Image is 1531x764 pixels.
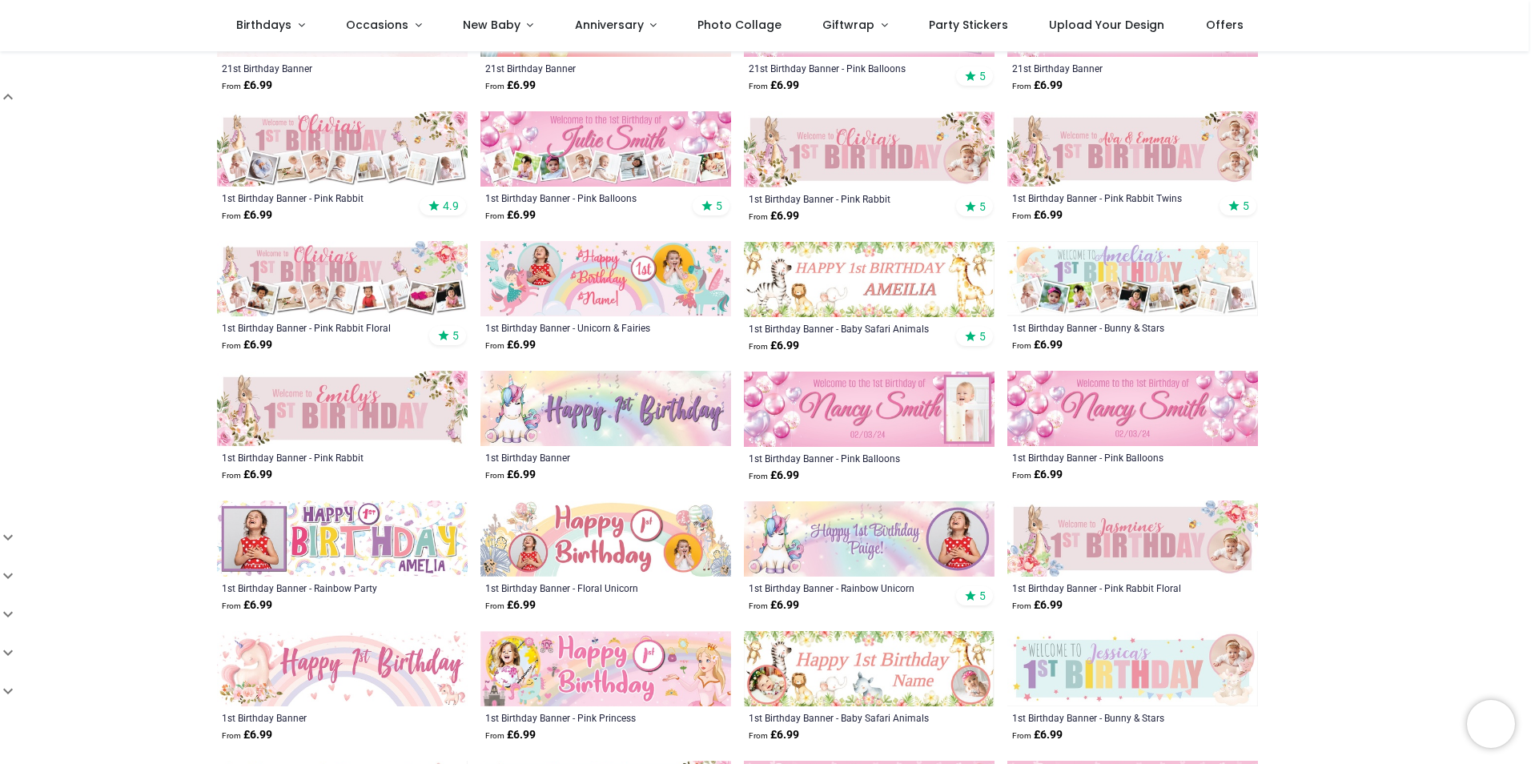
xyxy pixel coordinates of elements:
div: 1st Birthday Banner [485,451,678,464]
strong: £ 6.99 [1012,78,1063,94]
span: From [749,731,768,740]
a: 1st Birthday Banner - Rainbow Unicorn [749,581,942,594]
strong: £ 6.99 [1012,207,1063,223]
a: 1st Birthday Banner - Pink Rabbit Floral Welcome [1012,581,1205,594]
strong: £ 6.99 [485,727,536,743]
strong: £ 6.99 [485,467,536,483]
strong: £ 6.99 [485,207,536,223]
span: From [749,601,768,610]
span: 4.9 [443,199,459,213]
span: From [1012,731,1031,740]
span: 5 [979,329,986,344]
strong: £ 6.99 [749,468,799,484]
span: From [222,471,241,480]
img: Personalised Happy 1st Birthday Banner - Pink Rabbit - Custom Name [217,371,468,446]
img: Happy 1st Birthday Banner - Pink Princess - 1 Photo Upload [480,631,731,706]
div: 1st Birthday Banner - Baby Safari Animals [749,711,942,724]
img: Personalised Happy 1st Birthday Banner - Pink Rabbit - Custom Name & 1 Photo Upload [744,111,995,187]
strong: £ 6.99 [1012,467,1063,483]
span: From [1012,471,1031,480]
span: Birthdays [236,17,291,33]
span: From [222,731,241,740]
span: From [485,341,504,350]
strong: £ 6.99 [749,727,799,743]
span: From [222,211,241,220]
span: From [749,472,768,481]
span: From [1012,211,1031,220]
strong: £ 6.99 [222,597,272,613]
img: Personalised Happy 1st Birthday Banner - Bunny & Stars - Custom Name & 1 Photo Upload [1007,631,1258,706]
a: 1st Birthday Banner - Pink Rabbit [222,191,415,204]
div: 1st Birthday Banner - Pink Balloons [485,191,678,204]
img: Personalised 1st Birthday Banner - Pink Balloons - Custom Name & Date [1007,371,1258,446]
strong: £ 6.99 [1012,727,1063,743]
a: 1st Birthday Banner - Pink Rabbit [749,192,942,205]
img: Personalised Happy 1st Birthday Banner - Floral Unicorn - 2 Photo Upload [480,501,731,576]
span: From [222,341,241,350]
a: 1st Birthday Banner - Pink Rabbit Floral Welcome [222,321,415,334]
span: From [485,601,504,610]
strong: £ 6.99 [222,337,272,353]
img: Personalised Happy 1st Birthday Banner - Pink Rabbit - Custom Name & 9 Photo Upload [217,111,468,187]
img: Personalised Happy 1st Birthday Banner - Rainbow Unicorn - 1 Photo Upload [744,501,995,577]
span: From [485,211,504,220]
span: Party Stickers [929,17,1008,33]
a: 21st Birthday Banner - Pink Balloons [749,62,942,74]
span: Giftwrap [822,17,874,33]
span: 5 [716,199,722,213]
a: 1st Birthday Banner - Baby Safari Animals [749,322,942,335]
span: From [749,212,768,221]
div: 1st Birthday Banner [222,711,415,724]
div: 1st Birthday Banner - Bunny & Stars [1012,711,1205,724]
a: 1st Birthday Banner - Pink Balloons [1012,451,1205,464]
a: 21st Birthday Banner [485,62,678,74]
img: Personalised Happy 1st Birthday Banner - Baby Safari Animals - Custom Name & 2 Photo Upload [744,631,995,706]
div: 1st Birthday Banner - Pink Princess [485,711,678,724]
span: From [749,82,768,90]
strong: £ 6.99 [222,207,272,223]
span: From [222,601,241,610]
a: 21st Birthday Banner [1012,62,1205,74]
span: 5 [979,199,986,214]
img: Personalised Happy 1st Birthday Banner - Pink Rabbit Floral Welcome - Custom Name & 9 Photo [217,241,468,316]
span: From [1012,82,1031,90]
span: From [749,342,768,351]
a: 1st Birthday Banner - Bunny & Stars [1012,321,1205,334]
span: From [485,82,504,90]
span: Photo Collage [697,17,782,33]
strong: £ 6.99 [749,338,799,354]
span: 5 [979,589,986,603]
span: 5 [1243,199,1249,213]
a: 21st Birthday Banner [222,62,415,74]
div: 1st Birthday Banner - Pink Rabbit Twins [1012,191,1205,204]
strong: £ 6.99 [485,78,536,94]
a: 1st Birthday Banner - Pink Rabbit [222,451,415,464]
a: 1st Birthday Banner - Unicorn & Fairies [485,321,678,334]
img: Personalised Happy 1st Birthday Banner - Rainbow Party - Custom Name & 1 Photo Upload [217,501,468,576]
a: 1st Birthday Banner - Pink Balloons [749,452,942,464]
span: From [485,471,504,480]
img: Personalised Happy 1st Birthday Banner - Baby Safari Animals - Custom Name [744,242,995,317]
img: Personalised 1st Birthday Banner - Pink Balloons - Custom Name Date & 1 Photo Upload [744,372,995,447]
img: Personalised Happy 1st Birthday Banner - Pink Rabbit Twins - Custom Name & 2 Photo Upload [1007,111,1258,187]
span: From [222,82,241,90]
strong: £ 6.99 [222,78,272,94]
span: Anniversary [575,17,644,33]
strong: £ 6.99 [749,208,799,224]
strong: £ 6.99 [749,78,799,94]
strong: £ 6.99 [222,727,272,743]
strong: £ 6.99 [485,597,536,613]
span: New Baby [463,17,520,33]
